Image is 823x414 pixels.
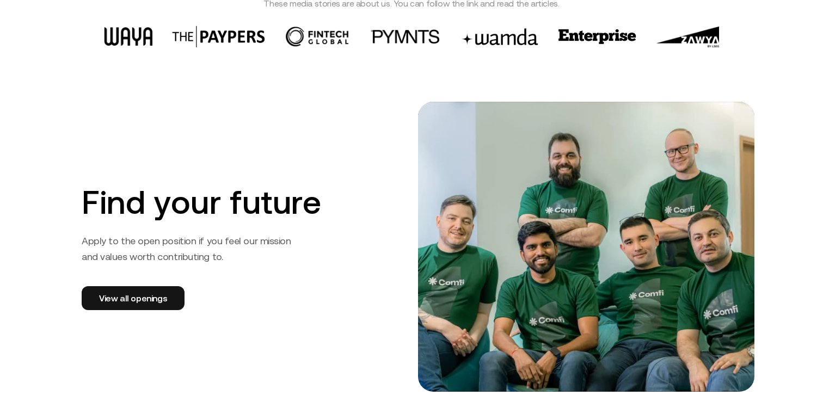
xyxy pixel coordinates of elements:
p: Apply to the open position if you feel our mission and values worth contributing to. [82,233,297,265]
h2: Find your future [82,183,405,222]
img: wamda [459,28,539,45]
img: enterprise [656,26,719,47]
img: waya [104,27,152,45]
img: Find your future [418,102,754,392]
img: thepaypers [172,26,265,47]
img: pymnts [371,29,439,44]
a: View all openings [82,286,185,310]
img: enterprise [558,29,636,44]
img: fintech.global [284,26,351,46]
